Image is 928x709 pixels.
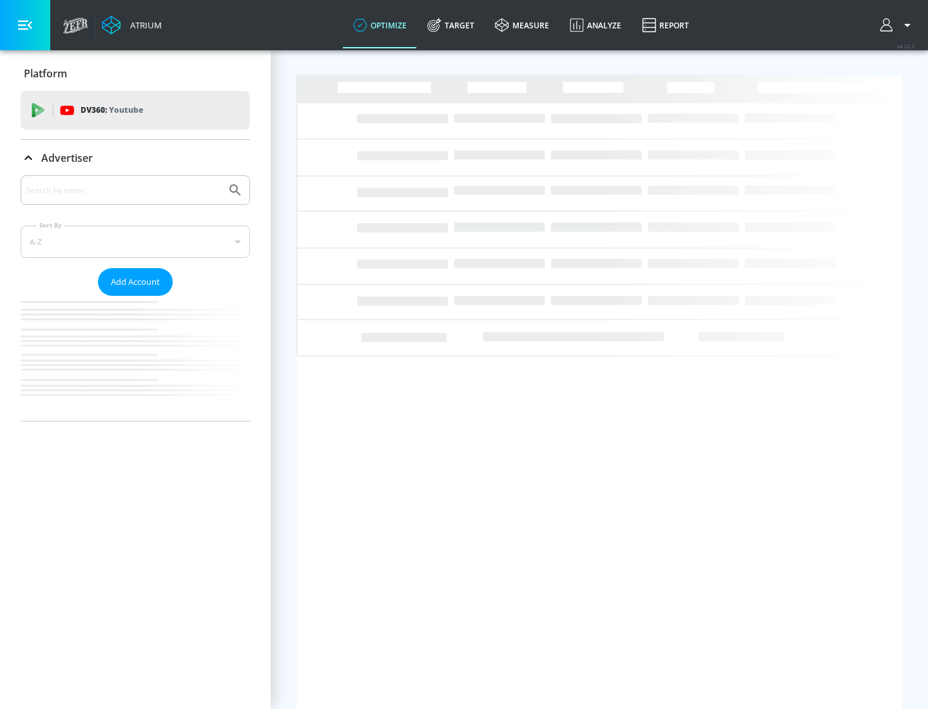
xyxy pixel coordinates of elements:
[21,226,250,258] div: A-Z
[485,2,559,48] a: measure
[102,15,162,35] a: Atrium
[26,182,221,199] input: Search by name
[417,2,485,48] a: Target
[21,296,250,421] nav: list of Advertiser
[559,2,632,48] a: Analyze
[21,175,250,421] div: Advertiser
[21,140,250,176] div: Advertiser
[343,2,417,48] a: optimize
[111,275,160,289] span: Add Account
[98,268,173,296] button: Add Account
[37,221,64,229] label: Sort By
[897,43,915,50] span: v 4.22.2
[21,55,250,92] div: Platform
[109,103,143,117] p: Youtube
[21,91,250,130] div: DV360: Youtube
[41,151,93,165] p: Advertiser
[125,19,162,31] div: Atrium
[632,2,699,48] a: Report
[24,66,67,81] p: Platform
[81,103,143,117] p: DV360:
